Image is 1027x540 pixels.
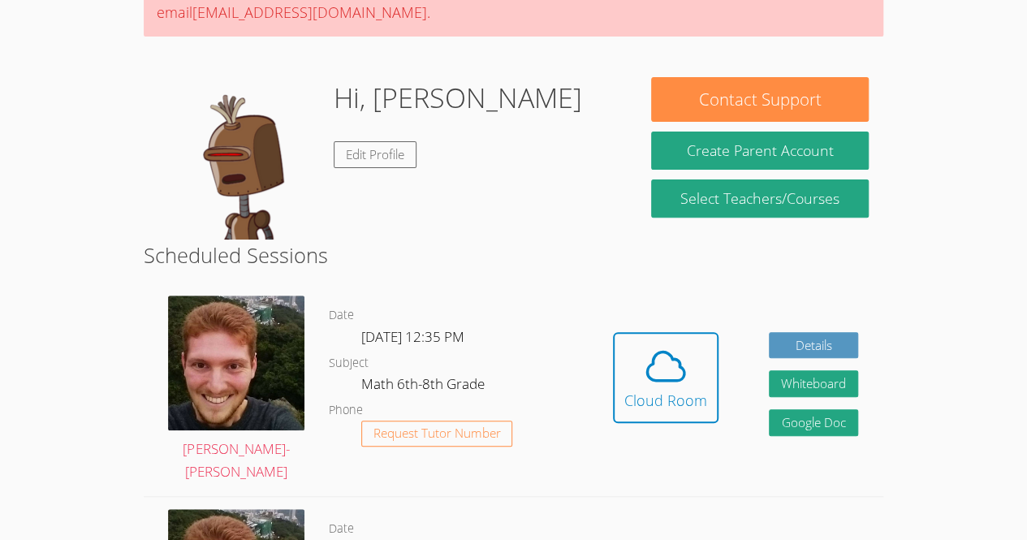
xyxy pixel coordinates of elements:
[361,421,513,447] button: Request Tutor Number
[624,389,707,412] div: Cloud Room
[651,132,868,170] button: Create Parent Account
[769,370,858,397] button: Whiteboard
[329,400,363,421] dt: Phone
[168,296,304,430] img: avatar.png
[334,77,582,119] h1: Hi, [PERSON_NAME]
[334,141,416,168] a: Edit Profile
[361,373,488,400] dd: Math 6th-8th Grade
[651,179,868,218] a: Select Teachers/Courses
[373,427,501,439] span: Request Tutor Number
[651,77,868,122] button: Contact Support
[769,332,858,359] a: Details
[144,240,883,270] h2: Scheduled Sessions
[361,327,464,346] span: [DATE] 12:35 PM
[329,305,354,326] dt: Date
[329,353,369,374] dt: Subject
[158,77,321,240] img: default.png
[613,332,718,423] button: Cloud Room
[168,296,304,484] a: [PERSON_NAME]-[PERSON_NAME]
[329,519,354,539] dt: Date
[769,409,858,436] a: Google Doc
